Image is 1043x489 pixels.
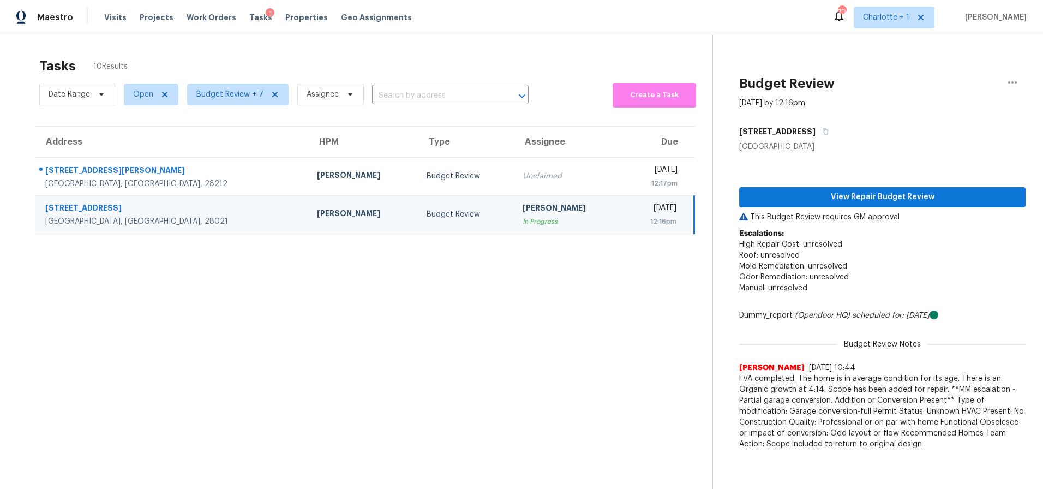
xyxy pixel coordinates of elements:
[341,12,412,23] span: Geo Assignments
[739,78,835,89] h2: Budget Review
[266,8,274,19] div: 1
[613,83,696,108] button: Create a Task
[427,209,505,220] div: Budget Review
[45,178,299,189] div: [GEOGRAPHIC_DATA], [GEOGRAPHIC_DATA], 28212
[739,273,849,281] span: Odor Remediation: unresolved
[739,141,1026,152] div: [GEOGRAPHIC_DATA]
[618,89,691,102] span: Create a Task
[739,126,816,137] h5: [STREET_ADDRESS]
[45,202,299,216] div: [STREET_ADDRESS]
[93,61,128,72] span: 10 Results
[285,12,328,23] span: Properties
[852,312,930,319] i: scheduled for: [DATE]
[739,241,842,248] span: High Repair Cost: unresolved
[739,284,807,292] span: Manual: unresolved
[632,178,678,189] div: 12:17pm
[249,14,272,21] span: Tasks
[739,212,1026,223] p: This Budget Review requires GM approval
[523,216,614,227] div: In Progress
[45,165,299,178] div: [STREET_ADDRESS][PERSON_NAME]
[739,252,800,259] span: Roof: unresolved
[39,61,76,71] h2: Tasks
[35,127,308,157] th: Address
[739,263,847,270] span: Mold Remediation: unresolved
[307,89,339,100] span: Assignee
[133,89,153,100] span: Open
[523,171,614,182] div: Unclaimed
[748,190,1017,204] span: View Repair Budget Review
[739,310,1026,321] div: Dummy_report
[795,312,850,319] i: (Opendoor HQ)
[863,12,909,23] span: Charlotte + 1
[739,230,784,237] b: Escalations:
[514,127,623,157] th: Assignee
[317,208,409,222] div: [PERSON_NAME]
[837,339,927,350] span: Budget Review Notes
[961,12,1027,23] span: [PERSON_NAME]
[49,89,90,100] span: Date Range
[739,187,1026,207] button: View Repair Budget Review
[372,87,498,104] input: Search by address
[739,373,1026,450] span: FVA completed. The home is in average condition for its age. There is an Organic growth at 4:14. ...
[196,89,263,100] span: Budget Review + 7
[623,127,694,157] th: Due
[418,127,514,157] th: Type
[187,12,236,23] span: Work Orders
[816,122,830,141] button: Copy Address
[308,127,417,157] th: HPM
[632,216,676,227] div: 12:16pm
[632,202,676,216] div: [DATE]
[514,88,530,104] button: Open
[809,364,855,372] span: [DATE] 10:44
[140,12,173,23] span: Projects
[632,164,678,178] div: [DATE]
[45,216,299,227] div: [GEOGRAPHIC_DATA], [GEOGRAPHIC_DATA], 28021
[838,7,846,17] div: 70
[317,170,409,183] div: [PERSON_NAME]
[37,12,73,23] span: Maestro
[523,202,614,216] div: [PERSON_NAME]
[104,12,127,23] span: Visits
[427,171,505,182] div: Budget Review
[739,98,805,109] div: [DATE] by 12:16pm
[739,362,805,373] span: [PERSON_NAME]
